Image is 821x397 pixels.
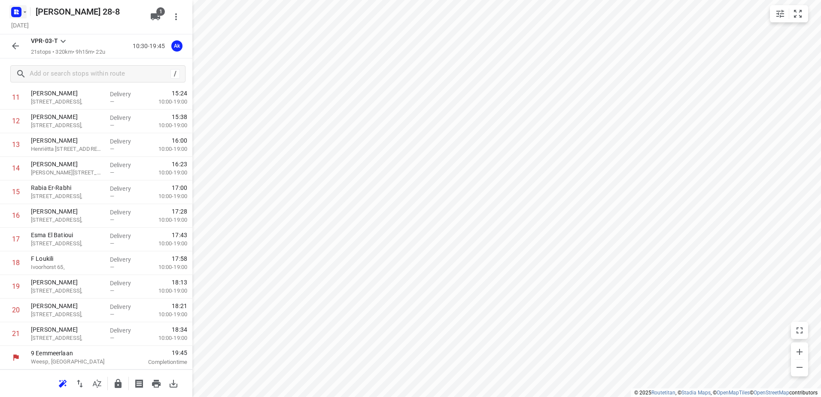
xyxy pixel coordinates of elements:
[145,168,187,177] p: 10:00-19:00
[31,183,103,192] p: Rabia Er-Rabhi
[31,168,103,177] p: [PERSON_NAME][STREET_ADDRESS],
[31,325,103,334] p: [PERSON_NAME]
[110,326,142,335] p: Delivery
[12,211,20,220] div: 16
[110,240,114,247] span: —
[110,255,142,264] p: Delivery
[31,121,103,130] p: [STREET_ADDRESS],
[172,113,187,121] span: 15:38
[145,216,187,224] p: 10:00-19:00
[31,278,103,287] p: [PERSON_NAME]
[31,357,120,366] p: Weesp, [GEOGRAPHIC_DATA]
[634,390,818,396] li: © 2025 , © , © © contributors
[110,217,114,223] span: —
[681,390,711,396] a: Stadia Maps
[31,334,103,342] p: [STREET_ADDRESS],
[12,140,20,149] div: 13
[145,192,187,201] p: 10:00-19:00
[145,145,187,153] p: 10:00-19:00
[133,42,168,51] p: 10:30-19:45
[754,390,789,396] a: OpenStreetMap
[168,37,185,55] button: Ak
[31,37,58,46] p: VPR-03-T
[172,278,187,287] span: 18:13
[172,231,187,239] span: 17:43
[131,348,187,357] span: 19:45
[110,169,114,176] span: —
[145,310,187,319] p: 10:00-19:00
[770,5,808,22] div: small contained button group
[145,121,187,130] p: 10:00-19:00
[172,89,187,98] span: 15:24
[110,208,142,217] p: Delivery
[110,311,114,318] span: —
[8,20,32,30] h5: Project date
[31,287,103,295] p: [STREET_ADDRESS],
[12,259,20,267] div: 18
[12,117,20,125] div: 12
[31,192,103,201] p: [STREET_ADDRESS],
[88,379,106,387] span: Sort by time window
[54,379,71,387] span: Reoptimize route
[110,137,142,146] p: Delivery
[110,184,142,193] p: Delivery
[172,254,187,263] span: 17:58
[31,207,103,216] p: [PERSON_NAME]
[31,136,103,145] p: [PERSON_NAME]
[31,98,103,106] p: [STREET_ADDRESS],
[110,113,142,122] p: Delivery
[110,122,114,128] span: —
[145,98,187,106] p: 10:00-19:00
[171,40,182,52] div: Ak
[110,98,114,105] span: —
[145,263,187,272] p: 10:00-19:00
[71,379,88,387] span: Reverse route
[145,287,187,295] p: 10:00-19:00
[30,67,170,81] input: Add or search stops within route
[110,90,142,98] p: Delivery
[148,379,165,387] span: Print route
[789,5,806,22] button: Fit zoom
[12,235,20,243] div: 17
[110,335,114,341] span: —
[32,5,143,18] h5: Rename
[31,231,103,239] p: Esma El Batioui
[31,145,103,153] p: Henriëtta van Meertenstraat 5,
[170,69,180,79] div: /
[31,310,103,319] p: [STREET_ADDRESS],
[12,164,20,172] div: 14
[109,375,127,392] button: Lock route
[110,302,142,311] p: Delivery
[172,136,187,145] span: 16:00
[172,302,187,310] span: 18:21
[31,89,103,98] p: [PERSON_NAME]
[31,263,103,272] p: Ivoorhorst 65,
[168,42,185,50] span: Assigned to Anwar k.
[145,334,187,342] p: 10:00-19:00
[156,7,165,16] span: 1
[12,93,20,101] div: 11
[717,390,750,396] a: OpenMapTiles
[172,325,187,334] span: 18:34
[12,330,20,338] div: 21
[110,264,114,270] span: —
[131,379,148,387] span: Print shipping labels
[172,207,187,216] span: 17:28
[12,282,20,290] div: 19
[145,239,187,248] p: 10:00-19:00
[772,5,789,22] button: Map settings
[110,279,142,287] p: Delivery
[31,349,120,357] p: 9 Eemmeerlaan
[172,160,187,168] span: 16:23
[31,48,105,56] p: 21 stops • 320km • 9h15m • 22u
[110,287,114,294] span: —
[31,216,103,224] p: [STREET_ADDRESS],
[172,183,187,192] span: 17:00
[167,8,185,25] button: More
[165,379,182,387] span: Download route
[31,254,103,263] p: F Loukili
[110,193,114,199] span: —
[110,146,114,152] span: —
[12,306,20,314] div: 20
[31,302,103,310] p: [PERSON_NAME]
